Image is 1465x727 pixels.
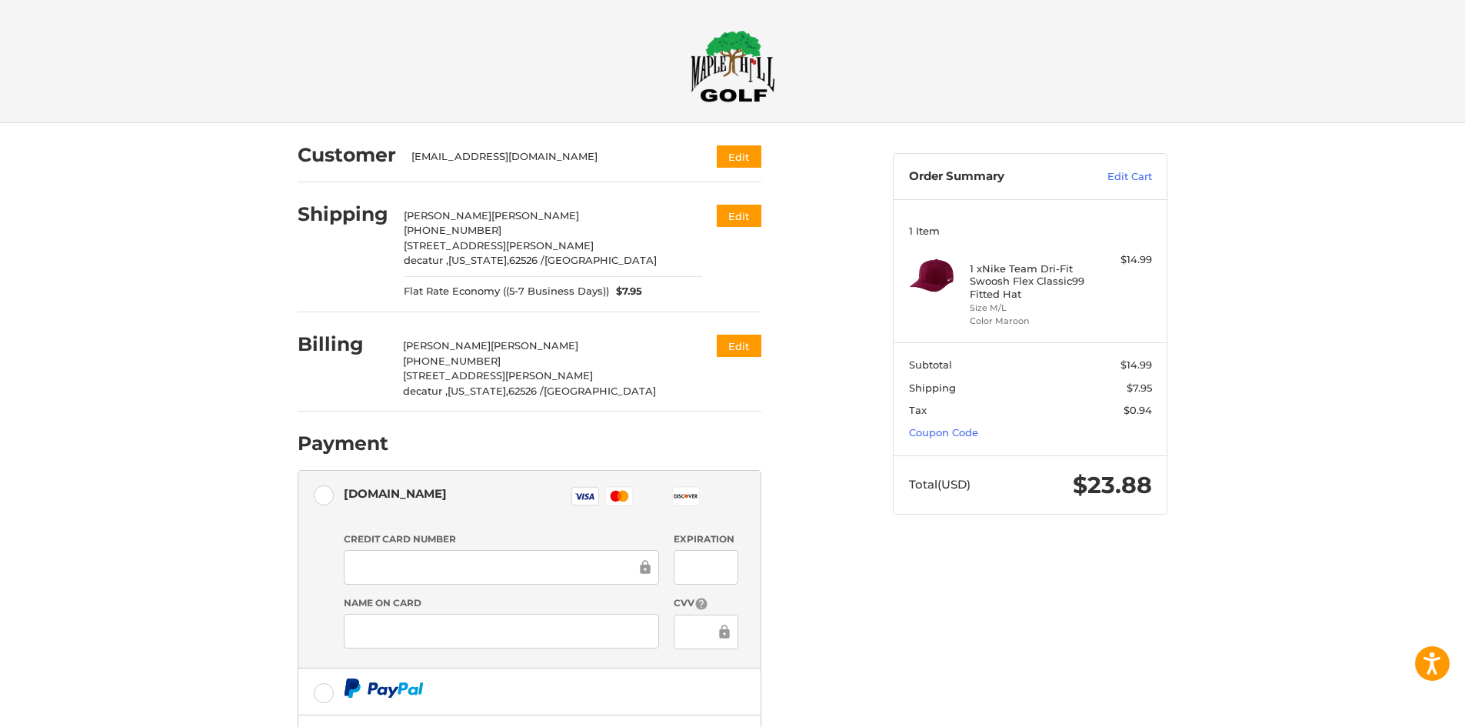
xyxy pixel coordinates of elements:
[404,209,491,222] span: [PERSON_NAME]
[970,262,1087,300] h4: 1 x Nike Team Dri-Fit Swoosh Flex Classic99 Fitted Hat
[344,679,424,698] img: PayPal icon
[674,596,737,611] label: CVV
[411,149,688,165] div: [EMAIL_ADDRESS][DOMAIN_NAME]
[404,284,609,299] span: Flat Rate Economy ((5-7 Business Days))
[403,355,501,367] span: [PHONE_NUMBER]
[970,315,1087,328] li: Color Maroon
[344,481,447,506] div: [DOMAIN_NAME]
[298,332,388,356] h2: Billing
[717,205,761,227] button: Edit
[403,339,491,352] span: [PERSON_NAME]
[344,532,659,546] label: Credit Card Number
[344,596,659,610] label: Name on Card
[403,385,448,397] span: decatur ,
[404,254,448,266] span: decatur ,
[909,477,971,492] span: Total (USD)
[448,385,508,397] span: [US_STATE],
[1073,471,1152,499] span: $23.88
[909,169,1074,185] h3: Order Summary
[403,369,593,382] span: [STREET_ADDRESS][PERSON_NAME]
[1120,358,1152,371] span: $14.99
[491,209,579,222] span: [PERSON_NAME]
[717,335,761,357] button: Edit
[674,532,737,546] label: Expiration
[717,145,761,168] button: Edit
[509,254,544,266] span: 62526 /
[909,382,956,394] span: Shipping
[609,284,643,299] span: $7.95
[909,358,952,371] span: Subtotal
[544,385,656,397] span: [GEOGRAPHIC_DATA]
[691,30,775,102] img: Maple Hill Golf
[491,339,578,352] span: [PERSON_NAME]
[909,225,1152,237] h3: 1 Item
[909,426,978,439] a: Coupon Code
[298,432,388,455] h2: Payment
[404,239,594,252] span: [STREET_ADDRESS][PERSON_NAME]
[909,404,927,416] span: Tax
[508,385,544,397] span: 62526 /
[298,143,396,167] h2: Customer
[404,224,501,236] span: [PHONE_NUMBER]
[544,254,657,266] span: [GEOGRAPHIC_DATA]
[298,202,388,226] h2: Shipping
[1074,169,1152,185] a: Edit Cart
[1127,382,1152,394] span: $7.95
[1091,252,1152,268] div: $14.99
[1124,404,1152,416] span: $0.94
[448,254,509,266] span: [US_STATE],
[970,302,1087,315] li: Size M/L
